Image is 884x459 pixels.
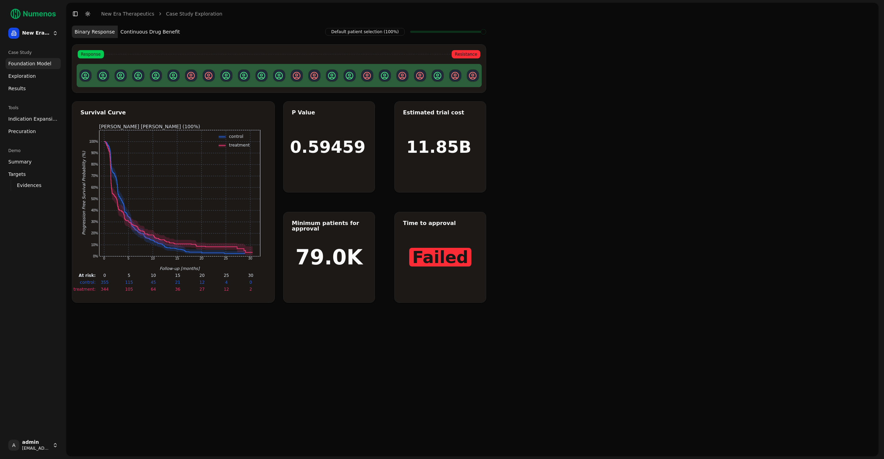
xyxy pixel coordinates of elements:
[89,140,98,143] text: 100%
[325,28,405,36] span: Default patient selection (100%)
[199,287,204,292] text: 27
[91,174,98,178] text: 70%
[8,171,26,178] span: Targets
[8,158,32,165] span: Summary
[452,50,480,58] span: Resistance
[151,280,156,285] text: 45
[101,10,154,17] a: New Era Therapeutics
[151,287,156,292] text: 64
[17,182,41,189] span: Evidences
[249,287,252,292] text: 2
[103,273,106,278] text: 0
[127,273,130,278] text: 5
[151,256,155,260] text: 10
[6,156,61,167] a: Summary
[199,273,204,278] text: 20
[229,143,250,148] text: treatment
[80,280,96,285] text: control:
[151,273,156,278] text: 10
[225,280,228,285] text: 4
[91,186,98,189] text: 60%
[8,115,58,122] span: Indication Expansion
[78,273,95,278] text: At risk:
[91,162,98,166] text: 80%
[296,247,363,268] h1: 79.0K
[91,220,98,224] text: 30%
[103,256,105,260] text: 0
[6,83,61,94] a: Results
[22,30,50,36] span: New Era Therapeutics
[6,113,61,124] a: Indication Expansion
[83,9,93,19] button: Toggle Dark Mode
[166,10,222,17] a: Case Study Exploration
[175,280,180,285] text: 21
[8,440,19,451] span: A
[175,273,180,278] text: 15
[175,256,179,260] text: 15
[6,71,61,82] a: Exploration
[78,50,104,58] span: Response
[91,231,98,235] text: 20%
[200,256,204,260] text: 20
[6,169,61,180] a: Targets
[290,139,366,155] h1: 0.59459
[175,287,180,292] text: 36
[70,9,80,19] button: Toggle Sidebar
[125,287,133,292] text: 105
[8,73,36,79] span: Exploration
[409,248,471,266] span: Failed
[93,254,98,258] text: 0%
[14,180,52,190] a: Evidences
[8,128,36,135] span: Precuration
[6,126,61,137] a: Precuration
[22,446,50,451] span: [EMAIL_ADDRESS]
[100,287,108,292] text: 344
[91,243,98,247] text: 10%
[101,10,222,17] nav: breadcrumb
[125,280,133,285] text: 115
[6,102,61,113] div: Tools
[229,134,243,139] text: control
[99,124,200,129] text: [PERSON_NAME] [PERSON_NAME] (100%)
[406,139,471,155] h1: 11.85B
[81,151,86,235] text: Progression Free Survival Probability (%)
[80,110,266,115] div: Survival Curve
[8,85,26,92] span: Results
[224,256,228,260] text: 25
[22,439,50,446] span: admin
[249,280,252,285] text: 0
[6,145,61,156] div: Demo
[223,287,229,292] text: 12
[160,266,200,271] text: Follow-up [months]
[91,151,98,155] text: 90%
[6,437,61,453] button: Aadmin[EMAIL_ADDRESS]
[72,26,118,38] button: Binary Response
[248,273,253,278] text: 30
[6,6,61,22] img: Numenos
[6,47,61,58] div: Case Study
[248,256,252,260] text: 30
[91,197,98,201] text: 50%
[223,273,229,278] text: 25
[73,287,95,292] text: treatment:
[118,26,183,38] button: Continuous Drug Benefit
[100,280,108,285] text: 355
[199,280,204,285] text: 12
[8,60,51,67] span: Foundation Model
[6,58,61,69] a: Foundation Model
[127,256,129,260] text: 5
[6,25,61,41] button: New Era Therapeutics
[91,208,98,212] text: 40%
